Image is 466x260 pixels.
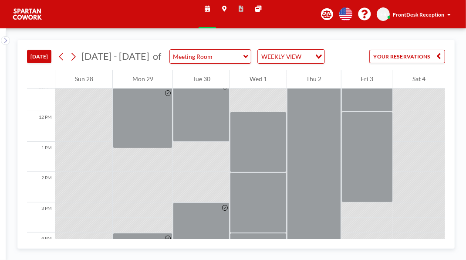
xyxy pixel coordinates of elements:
div: 11 AM [27,81,55,112]
img: organization-logo [12,7,43,22]
input: Search for option [304,51,310,62]
div: Wed 1 [230,70,286,89]
div: Search for option [258,50,324,63]
button: [DATE] [27,50,51,63]
span: [DATE] - [DATE] [81,51,149,62]
span: FrontDesk Reception [393,11,444,18]
div: 12 PM [27,111,55,142]
input: Meeting Room [170,50,243,63]
div: Thu 2 [287,70,341,89]
div: 2 PM [27,172,55,202]
div: Sat 4 [393,70,445,89]
span: FR [380,11,387,17]
div: 1 PM [27,142,55,172]
span: of [153,51,161,62]
span: WEEKLY VIEW [260,51,303,62]
div: Mon 29 [113,70,172,89]
div: Fri 3 [341,70,393,89]
div: Tue 30 [173,70,230,89]
div: Sun 28 [55,70,112,89]
button: YOUR RESERVATIONS [369,50,445,63]
div: 3 PM [27,202,55,233]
